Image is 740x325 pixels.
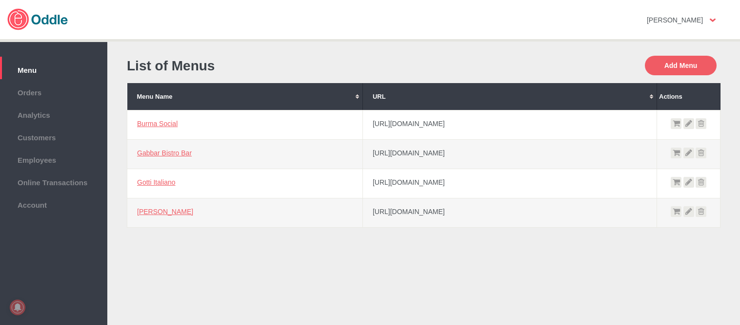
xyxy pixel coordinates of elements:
td: [URL][DOMAIN_NAME] [362,169,657,198]
th: URL: No sort applied, activate to apply an ascending sort [362,83,657,110]
div: Menu Name [137,93,353,100]
div: URL [373,93,647,100]
a: [PERSON_NAME] [137,208,193,216]
span: Employees [5,153,102,164]
span: Online Transactions [5,176,102,187]
a: Gotti Italiano [137,178,176,186]
span: Analytics [5,108,102,119]
td: [URL][DOMAIN_NAME] [362,139,657,169]
a: Burma Social [137,120,178,128]
h1: List of Menus [127,58,419,74]
span: Customers [5,131,102,142]
a: Gabbar Bistro Bar [137,149,192,157]
span: Account [5,198,102,209]
th: Actions: No sort applied, sorting is disabled [657,83,720,110]
div: Actions [659,93,718,100]
td: [URL][DOMAIN_NAME] [362,110,657,139]
th: Menu Name: No sort applied, activate to apply an ascending sort [127,83,363,110]
td: [URL][DOMAIN_NAME] [362,198,657,227]
img: user-option-arrow.png [710,19,716,22]
span: Orders [5,86,102,97]
button: Add Menu [645,56,717,75]
strong: [PERSON_NAME] [647,16,703,24]
span: Menu [5,64,102,74]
